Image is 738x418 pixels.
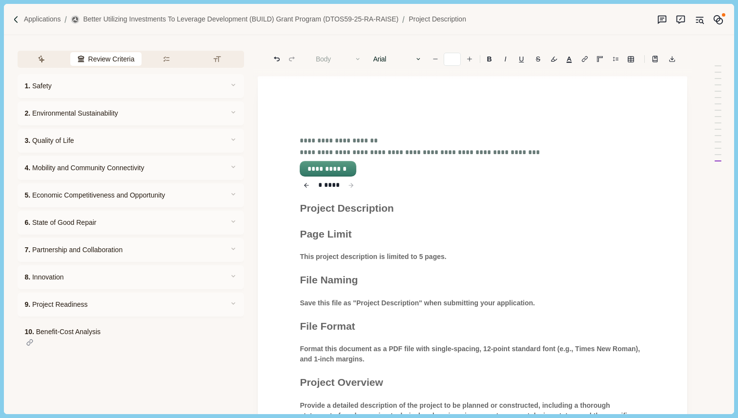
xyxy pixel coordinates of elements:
[24,219,30,226] b: 6.
[24,273,30,281] b: 8.
[24,109,30,117] b: 2.
[368,52,427,66] button: Arial
[71,14,398,24] a: Better Utilizing Investments to Leverage Development (BUILD) Grant Program (DTOS59-25-RA-RAISE)Be...
[24,218,96,228] span: State of Good Repair
[18,211,244,235] button: 6. State of Good Repair
[300,299,535,307] span: Save this file as "Project Description" when submitting your application.
[24,136,74,146] span: Quality of Life
[24,300,30,308] b: 9.
[24,328,36,336] b: 10.
[463,52,476,66] button: Increase font size
[24,164,30,172] b: 4.
[624,52,637,66] button: Line height
[18,183,244,207] button: 5. Economic Competitiveness and Opportunity
[398,15,409,24] img: Forward slash icon
[18,265,244,289] button: 8. Innovation
[61,15,71,24] img: Forward slash icon
[300,377,383,388] span: Project Overview
[18,74,244,98] button: 1. Safety
[482,52,497,66] button: B
[24,299,87,310] span: Project Readiness
[24,245,123,255] span: Partnership and Collaboration
[24,81,51,91] span: Safety
[270,52,284,66] button: Undo
[429,52,442,66] button: Decrease font size
[24,163,144,173] span: Mobility and Community Connectivity
[609,52,622,66] button: Line height
[18,101,244,125] button: 2. Environmental Sustainability
[648,52,662,66] button: Line height
[24,191,30,199] b: 5.
[18,156,244,180] button: 4. Mobility and Community Connectivity
[18,129,244,153] button: 3. Quality of Life
[24,190,165,200] span: Economic Competitiveness and Opportunity
[24,327,237,347] div: Benefit-Cost Analysis
[593,52,607,66] button: Adjust margins
[300,320,355,332] span: File Format
[300,202,394,214] span: Project Description
[24,14,61,24] a: Applications
[498,52,512,66] button: I
[24,246,30,254] b: 7.
[18,238,244,262] button: 7. Partnership and Collaboration
[536,56,540,62] s: S
[71,15,80,24] img: Better Utilizing Investments to Leverage Development (BUILD) Grant Program (DTOS59-25-RA-RAISE)
[24,272,63,282] span: Innovation
[300,228,351,239] span: Page Limit
[300,345,642,363] span: Format this document as a PDF file with single-spacing, 12-point standard font (e.g., Times New R...
[24,137,30,144] b: 3.
[519,56,524,62] u: U
[487,56,492,62] b: B
[24,82,30,90] b: 1.
[505,56,507,62] i: I
[311,52,367,66] button: Body
[531,52,545,66] button: S
[300,274,358,285] span: File Naming
[83,14,398,24] p: Better Utilizing Investments to Leverage Development (BUILD) Grant Program (DTOS59-25-RA-RAISE)
[578,52,592,66] button: Line height
[18,293,244,317] button: 9. Project Readiness
[24,108,118,119] span: Environmental Sustainability
[665,52,679,66] button: Export to docx
[514,52,529,66] button: U
[88,54,135,64] span: Review Criteria
[12,15,20,24] img: Forward slash icon
[409,14,466,24] a: Project Description
[300,253,446,260] span: This project description is limited to 5 pages.
[285,52,299,66] button: Redo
